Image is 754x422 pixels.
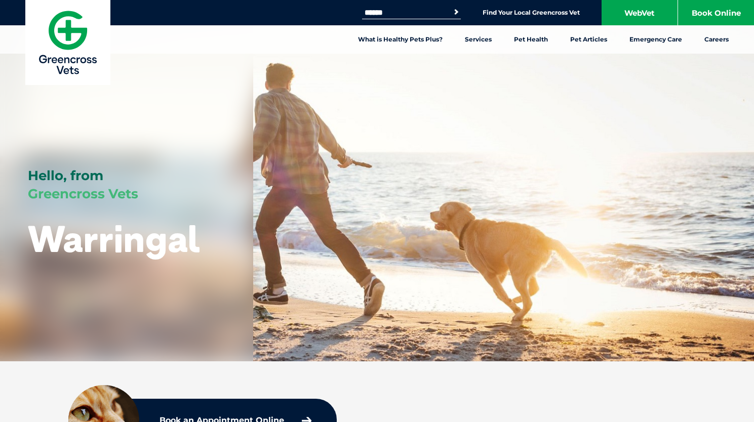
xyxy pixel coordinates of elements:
[693,25,740,54] a: Careers
[28,219,200,259] h1: Warringal
[451,7,461,17] button: Search
[483,9,580,17] a: Find Your Local Greencross Vet
[559,25,618,54] a: Pet Articles
[28,186,138,202] span: Greencross Vets
[454,25,503,54] a: Services
[503,25,559,54] a: Pet Health
[347,25,454,54] a: What is Healthy Pets Plus?
[618,25,693,54] a: Emergency Care
[28,167,103,184] span: Hello, from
